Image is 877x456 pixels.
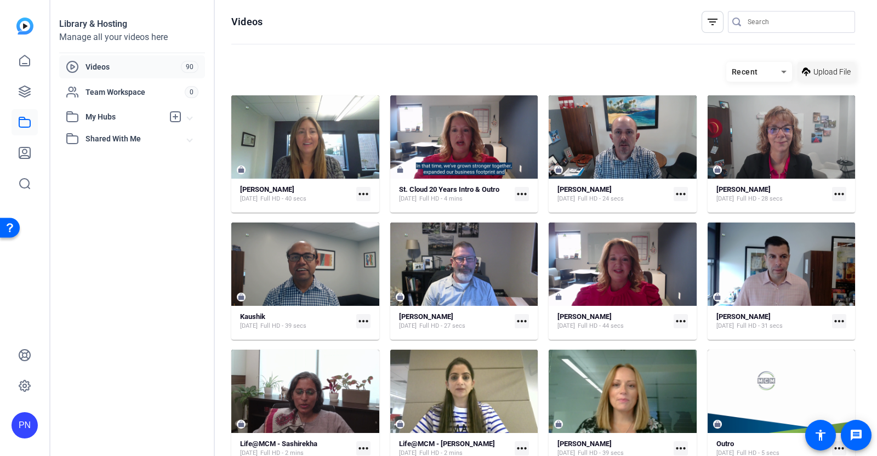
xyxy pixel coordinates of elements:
strong: [PERSON_NAME] [399,312,453,321]
span: Full HD - 28 secs [737,195,783,203]
mat-icon: more_horiz [674,187,688,201]
mat-expansion-panel-header: My Hubs [59,106,205,128]
div: Manage all your videos here [59,31,205,44]
mat-icon: more_horiz [674,314,688,328]
span: 90 [181,61,198,73]
a: Kaushik[DATE]Full HD - 39 secs [240,312,352,330]
span: Full HD - 40 secs [260,195,306,203]
span: [DATE] [240,195,258,203]
span: Full HD - 27 secs [419,322,465,330]
div: Library & Hosting [59,18,205,31]
mat-icon: more_horiz [515,441,529,455]
strong: [PERSON_NAME] [557,312,612,321]
mat-icon: more_horiz [356,314,371,328]
span: [DATE] [557,195,575,203]
span: Full HD - 44 secs [578,322,624,330]
strong: [PERSON_NAME] [240,185,294,193]
mat-icon: accessibility [814,429,827,442]
mat-icon: more_horiz [515,187,529,201]
mat-icon: more_horiz [832,441,846,455]
strong: [PERSON_NAME] [557,440,612,448]
strong: [PERSON_NAME] [716,185,771,193]
a: [PERSON_NAME][DATE]Full HD - 31 secs [716,312,828,330]
span: Videos [86,61,181,72]
mat-expansion-panel-header: Shared With Me [59,128,205,150]
a: [PERSON_NAME][DATE]Full HD - 27 secs [399,312,511,330]
a: [PERSON_NAME][DATE]Full HD - 44 secs [557,312,669,330]
span: Recent [732,67,758,76]
strong: [PERSON_NAME] [557,185,612,193]
a: [PERSON_NAME][DATE]Full HD - 24 secs [557,185,669,203]
mat-icon: more_horiz [356,187,371,201]
span: Upload File [813,66,851,78]
button: Upload File [798,62,855,82]
span: [DATE] [557,322,575,330]
span: Shared With Me [86,133,187,145]
strong: [PERSON_NAME] [716,312,771,321]
strong: St. Cloud 20 Years Intro & Outro [399,185,499,193]
h1: Videos [231,15,263,29]
input: Search [748,15,846,29]
span: [DATE] [716,322,734,330]
span: Full HD - 4 mins [419,195,463,203]
span: [DATE] [399,195,417,203]
span: My Hubs [86,111,163,123]
div: PN [12,412,38,438]
span: [DATE] [240,322,258,330]
mat-icon: more_horiz [515,314,529,328]
span: [DATE] [716,195,734,203]
span: Full HD - 24 secs [578,195,624,203]
mat-icon: more_horiz [832,187,846,201]
strong: Outro [716,440,734,448]
mat-icon: more_horiz [356,441,371,455]
img: blue-gradient.svg [16,18,33,35]
span: 0 [185,86,198,98]
a: [PERSON_NAME][DATE]Full HD - 40 secs [240,185,352,203]
mat-icon: more_horiz [832,314,846,328]
mat-icon: message [850,429,863,442]
span: [DATE] [399,322,417,330]
mat-icon: more_horiz [674,441,688,455]
strong: Life@MCM - [PERSON_NAME] [399,440,495,448]
span: Team Workspace [86,87,185,98]
a: [PERSON_NAME][DATE]Full HD - 28 secs [716,185,828,203]
a: St. Cloud 20 Years Intro & Outro[DATE]Full HD - 4 mins [399,185,511,203]
mat-icon: filter_list [706,15,719,29]
strong: Kaushik [240,312,265,321]
span: Full HD - 31 secs [737,322,783,330]
strong: Life@MCM - Sashirekha [240,440,317,448]
span: Full HD - 39 secs [260,322,306,330]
